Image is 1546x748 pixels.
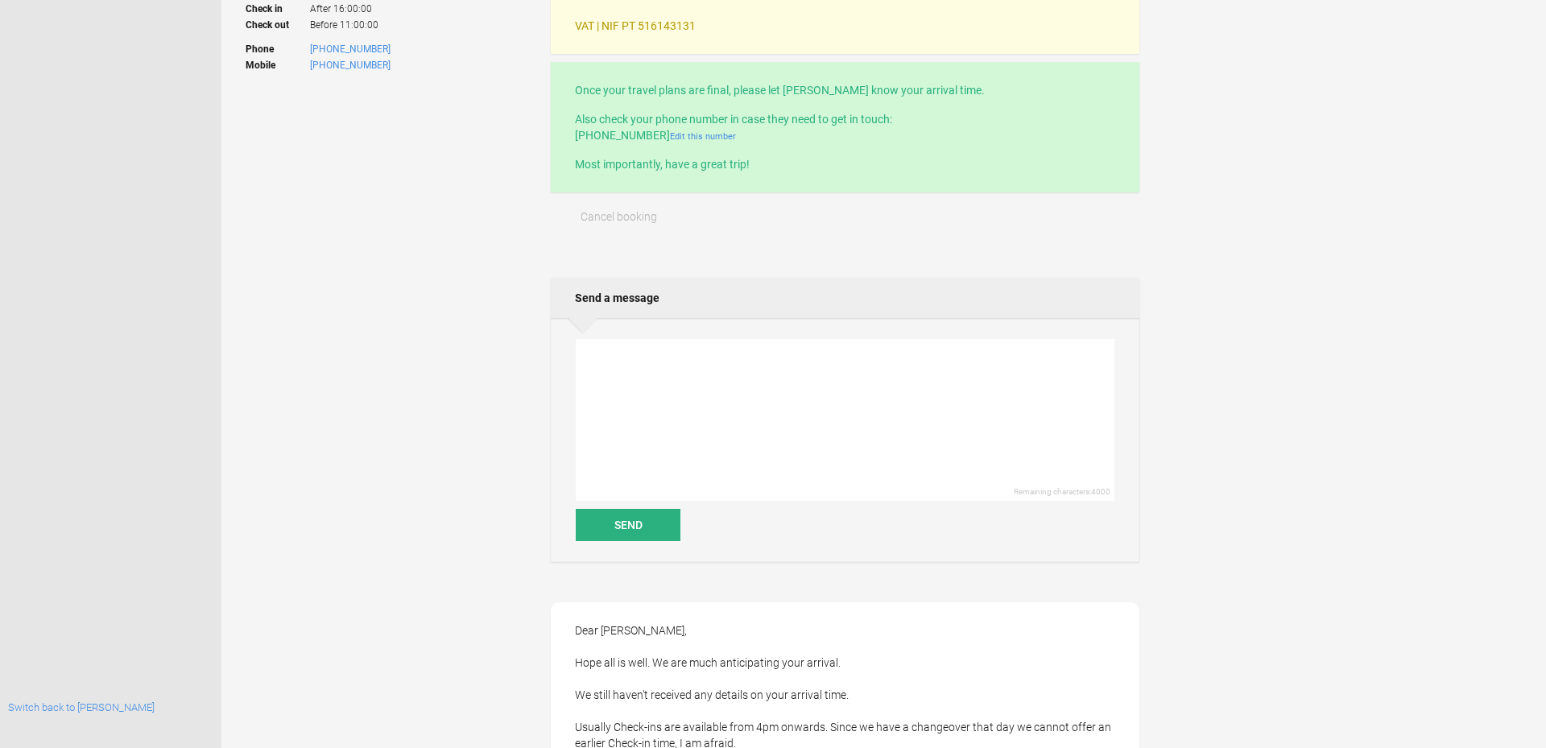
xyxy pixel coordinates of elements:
[670,131,736,142] a: Edit this number
[551,200,687,233] button: Cancel booking
[310,60,391,71] a: [PHONE_NUMBER]
[310,43,391,55] a: [PHONE_NUMBER]
[576,509,680,541] button: Send
[246,41,310,57] strong: Phone
[246,57,310,73] strong: Mobile
[581,210,657,223] span: Cancel booking
[551,278,1139,318] h2: Send a message
[575,111,1115,143] p: Also check your phone number in case they need to get in touch: [PHONE_NUMBER]
[246,17,310,33] strong: Check out
[575,156,1115,172] p: Most importantly, have a great trip!
[575,82,1115,98] p: Once your travel plans are final, please let [PERSON_NAME] know your arrival time.
[310,17,459,33] span: Before 11:00:00
[8,701,155,713] a: Switch back to [PERSON_NAME]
